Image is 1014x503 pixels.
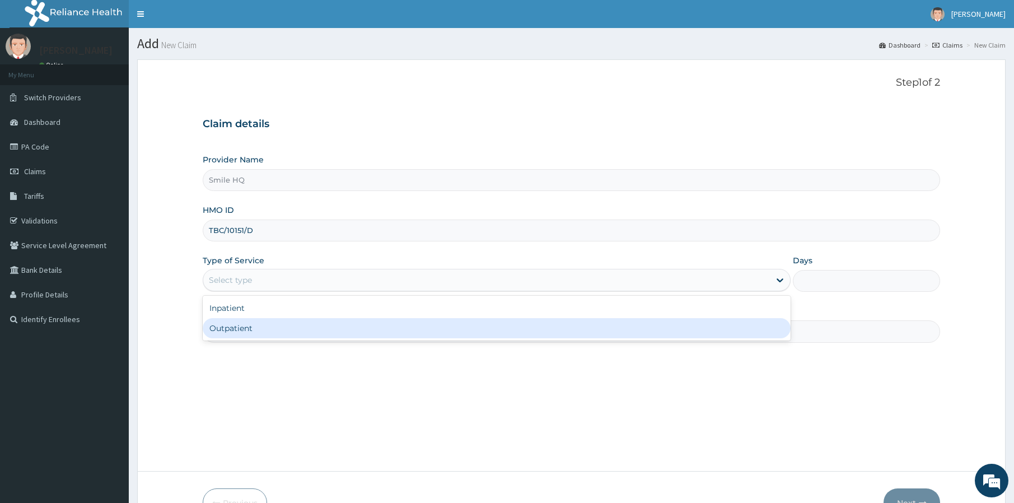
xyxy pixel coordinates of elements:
[203,118,940,131] h3: Claim details
[203,204,234,216] label: HMO ID
[39,61,66,69] a: Online
[879,40,920,50] a: Dashboard
[24,92,81,103] span: Switch Providers
[65,141,155,254] span: We're online!
[203,220,940,241] input: Enter HMO ID
[203,154,264,165] label: Provider Name
[137,36,1006,51] h1: Add
[203,77,940,89] p: Step 1 of 2
[6,306,213,345] textarea: Type your message and hit 'Enter'
[24,191,44,201] span: Tariffs
[203,318,791,338] div: Outpatient
[24,166,46,176] span: Claims
[24,117,60,127] span: Dashboard
[203,255,264,266] label: Type of Service
[932,40,962,50] a: Claims
[6,34,31,59] img: User Image
[203,298,791,318] div: Inpatient
[209,274,252,286] div: Select type
[931,7,945,21] img: User Image
[951,9,1006,19] span: [PERSON_NAME]
[159,41,197,49] small: New Claim
[58,63,188,77] div: Chat with us now
[184,6,211,32] div: Minimize live chat window
[964,40,1006,50] li: New Claim
[21,56,45,84] img: d_794563401_company_1708531726252_794563401
[39,45,113,55] p: [PERSON_NAME]
[793,255,812,266] label: Days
